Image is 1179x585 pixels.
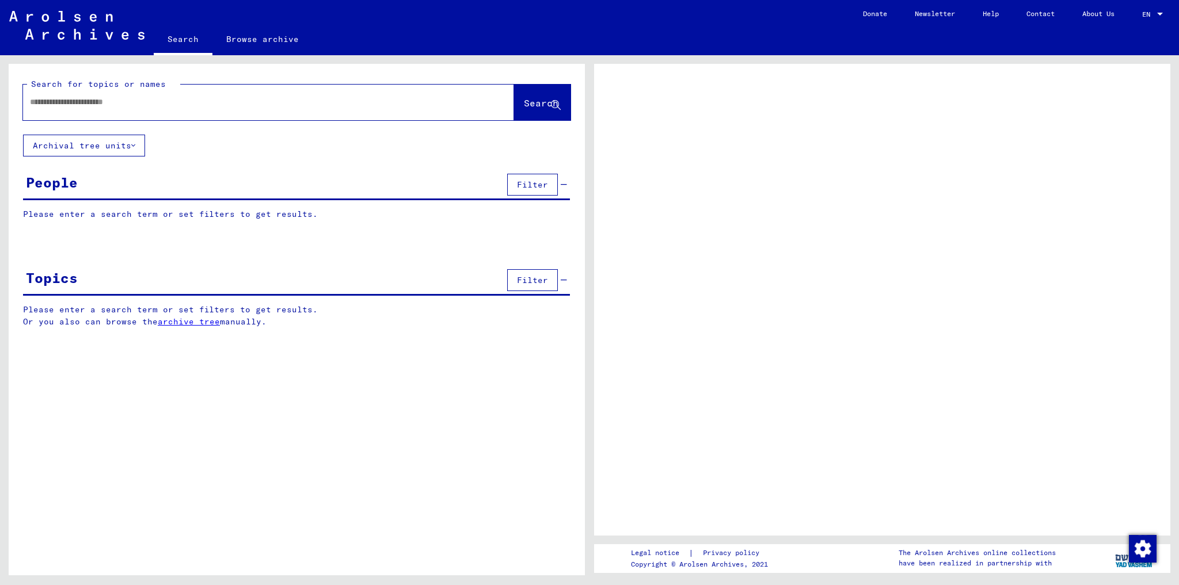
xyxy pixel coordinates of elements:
span: Filter [517,275,548,285]
p: Copyright © Arolsen Archives, 2021 [631,559,773,569]
div: | [631,547,773,559]
button: Archival tree units [23,135,145,156]
img: Arolsen_neg.svg [9,11,144,40]
p: Please enter a search term or set filters to get results. [23,208,570,220]
div: People [26,172,78,193]
p: Please enter a search term or set filters to get results. Or you also can browse the manually. [23,304,571,328]
button: Search [514,85,571,120]
a: archive tree [158,316,220,327]
img: yv_logo.png [1113,544,1156,572]
button: Filter [507,174,558,196]
button: Filter [507,269,558,291]
span: EN [1142,10,1155,18]
div: Topics [26,267,78,288]
mat-label: Search for topics or names [31,79,166,89]
a: Privacy policy [694,547,773,559]
a: Legal notice [631,547,689,559]
span: Search [524,97,558,109]
p: have been realized in partnership with [899,558,1056,568]
p: The Arolsen Archives online collections [899,548,1056,558]
span: Filter [517,179,548,190]
a: Search [154,25,212,55]
img: Change consent [1129,535,1157,563]
a: Browse archive [212,25,313,53]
